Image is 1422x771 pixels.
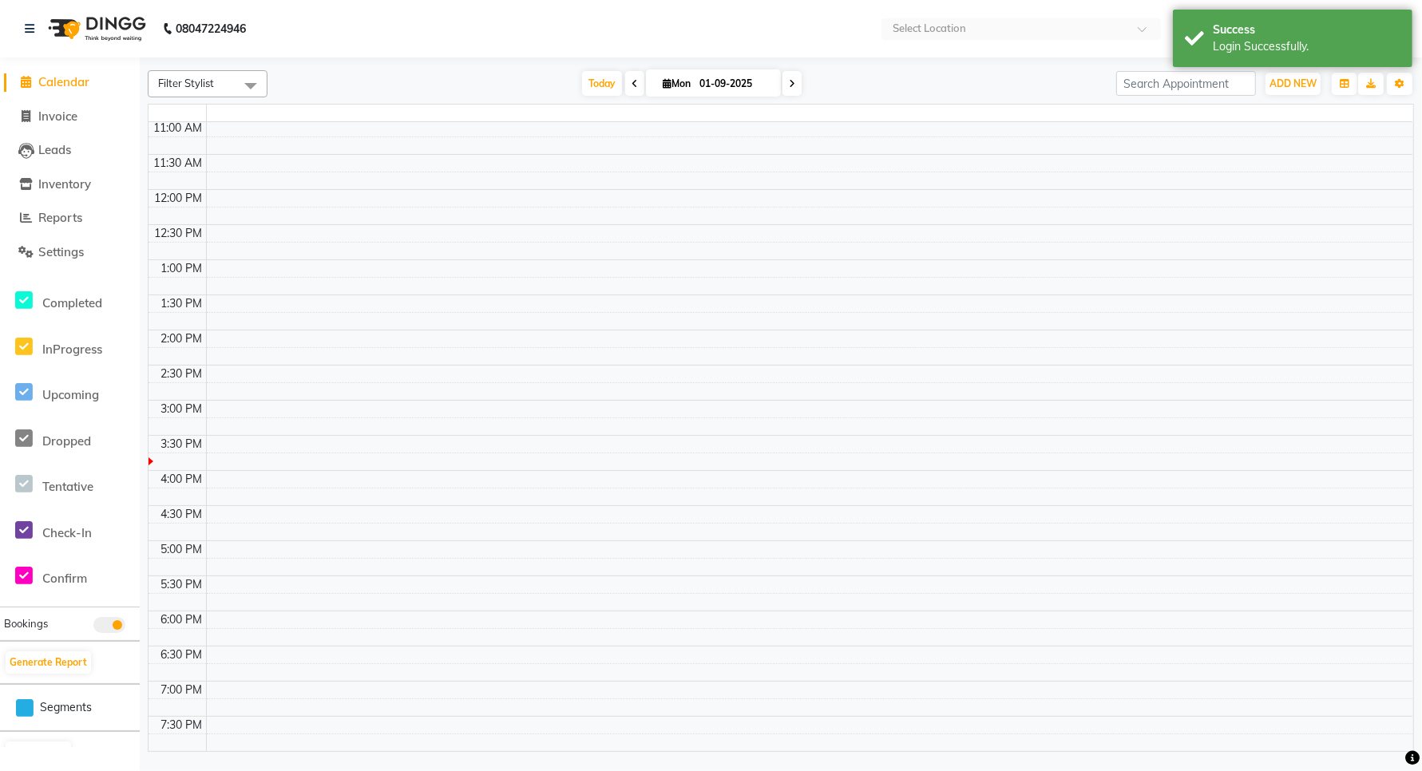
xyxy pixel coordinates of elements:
div: 4:30 PM [158,506,206,523]
span: Confirm [42,571,87,586]
a: Calendar [4,73,136,92]
div: 5:30 PM [158,576,206,593]
input: 2025-09-01 [695,72,774,96]
span: Leads [38,142,71,157]
span: InProgress [42,342,102,357]
div: 12:00 PM [152,190,206,207]
div: 3:00 PM [158,401,206,417]
div: 11:00 AM [151,120,206,136]
span: Mon [659,77,695,89]
span: Inventory [38,176,91,192]
a: Leads [4,141,136,160]
div: 6:30 PM [158,646,206,663]
span: ADD NEW [1270,77,1317,89]
div: 2:30 PM [158,366,206,382]
div: 3:30 PM [158,436,206,453]
div: 1:30 PM [158,295,206,312]
div: 11:30 AM [151,155,206,172]
div: 7:30 PM [158,717,206,733]
span: Today [582,71,622,96]
span: Completed [42,295,102,310]
span: Upcoming [42,387,99,402]
img: logo [41,6,150,51]
a: Invoice [4,108,136,126]
button: ADD NEW [1266,73,1321,95]
div: Select Location [893,21,966,37]
a: Inventory [4,176,136,194]
span: Settings [38,244,84,259]
div: Success [1213,22,1400,38]
b: 08047224946 [176,6,246,51]
div: 2:00 PM [158,330,206,347]
div: 7:00 PM [158,682,206,698]
span: Invoice [38,109,77,124]
input: Search Appointment [1116,71,1256,96]
span: Tentative [42,479,93,494]
span: Calendar [38,74,89,89]
span: Check-In [42,525,92,540]
div: 12:30 PM [152,225,206,242]
button: Generate Report [6,651,91,674]
div: 6:00 PM [158,611,206,628]
span: Reports [38,210,82,225]
div: 1:00 PM [158,260,206,277]
a: Reports [4,209,136,227]
span: Filter Stylist [158,77,214,89]
div: 4:00 PM [158,471,206,488]
div: 5:00 PM [158,541,206,558]
span: Bookings [4,617,48,630]
span: Dropped [42,433,91,449]
div: Login Successfully. [1213,38,1400,55]
a: Settings [4,243,136,262]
